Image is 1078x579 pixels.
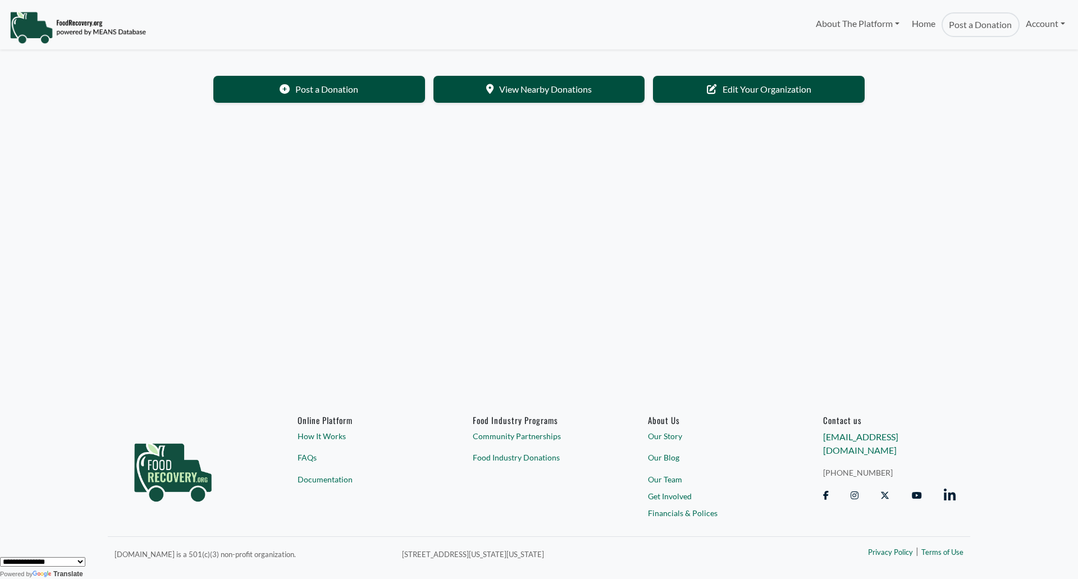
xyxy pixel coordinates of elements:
a: Our Story [648,430,780,442]
a: Post a Donation [213,76,425,103]
a: Food Industry Donations [473,452,605,463]
a: Account [1020,12,1071,35]
a: Financials & Polices [648,507,780,518]
img: NavigationLogo_FoodRecovery-91c16205cd0af1ed486a0f1a7774a6544ea792ac00100771e7dd3ec7c0e58e41.png [10,11,146,44]
a: Our Team [648,473,780,485]
a: Home [906,12,942,37]
a: [EMAIL_ADDRESS][DOMAIN_NAME] [823,431,898,455]
a: Translate [33,570,83,578]
img: Google Translate [33,571,53,578]
a: About The Platform [809,12,905,35]
a: Our Blog [648,452,780,463]
p: [DOMAIN_NAME] is a 501(c)(3) non-profit organization. [115,547,389,560]
a: Terms of Use [921,547,963,558]
a: Edit Your Organization [653,76,865,103]
h6: Food Industry Programs [473,415,605,425]
a: View Nearby Donations [433,76,645,103]
h6: Contact us [823,415,956,425]
a: Get Involved [648,490,780,502]
h6: Online Platform [298,415,430,425]
span: | [916,544,919,558]
a: Post a Donation [942,12,1019,37]
a: About Us [648,415,780,425]
a: [PHONE_NUMBER] [823,467,956,478]
a: Community Partnerships [473,430,605,442]
p: [STREET_ADDRESS][US_STATE][US_STATE] [402,547,748,560]
a: Documentation [298,473,430,485]
a: FAQs [298,452,430,463]
a: How It Works [298,430,430,442]
a: Privacy Policy [868,547,913,558]
img: food_recovery_green_logo-76242d7a27de7ed26b67be613a865d9c9037ba317089b267e0515145e5e51427.png [122,415,223,522]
